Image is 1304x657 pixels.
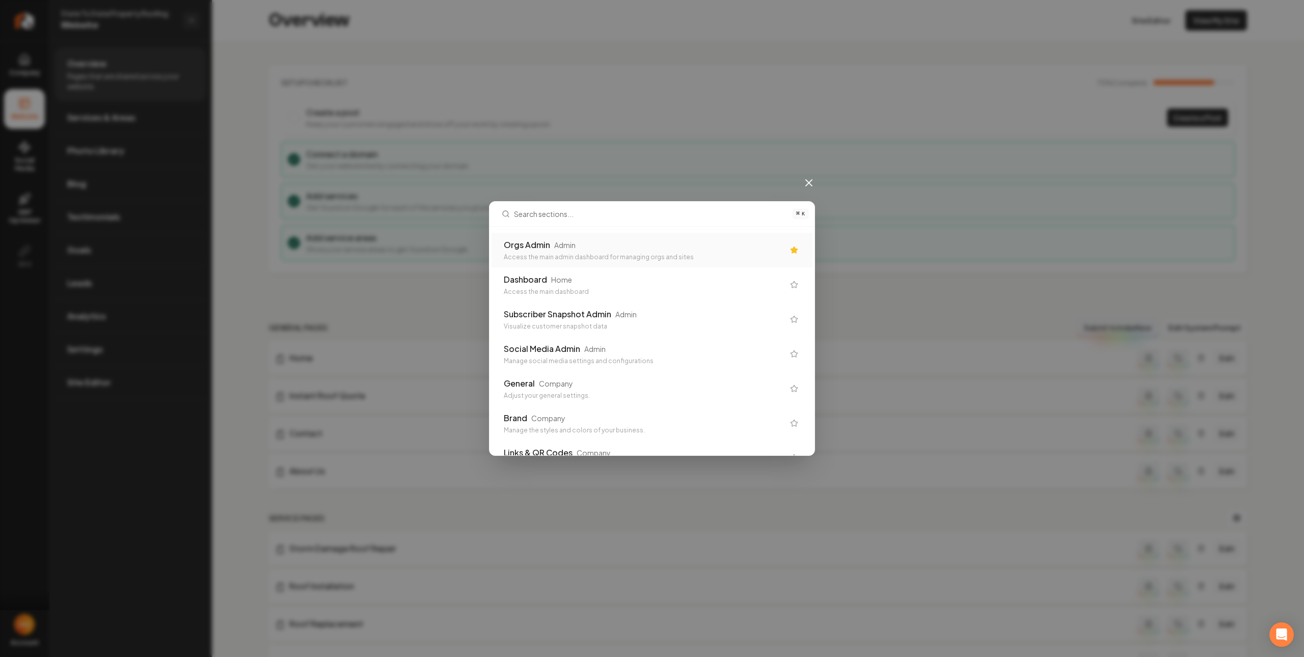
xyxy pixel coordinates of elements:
div: Admin [584,344,606,354]
div: Manage social media settings and configurations [504,357,784,365]
div: Links & QR Codes [504,447,573,459]
div: Adjust your general settings. [504,392,784,400]
div: Search sections... [490,227,814,455]
div: Orgs Admin [504,239,550,251]
div: Brand [504,412,527,424]
div: Home [551,275,572,285]
div: Open Intercom Messenger [1269,622,1294,647]
div: Social Media Admin [504,343,580,355]
input: Search sections... [514,202,786,226]
div: Company [577,448,611,458]
div: Admin [554,240,576,250]
div: Company [531,413,565,423]
div: General [504,377,535,390]
div: Visualize customer snapshot data [504,322,784,331]
div: Admin [615,309,637,319]
div: Dashboard [504,273,547,286]
div: Access the main admin dashboard for managing orgs and sites [504,253,784,261]
div: Subscriber Snapshot Admin [504,308,611,320]
div: Access the main dashboard [504,288,784,296]
div: Manage the styles and colors of your business. [504,426,784,434]
div: Company [539,378,573,389]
